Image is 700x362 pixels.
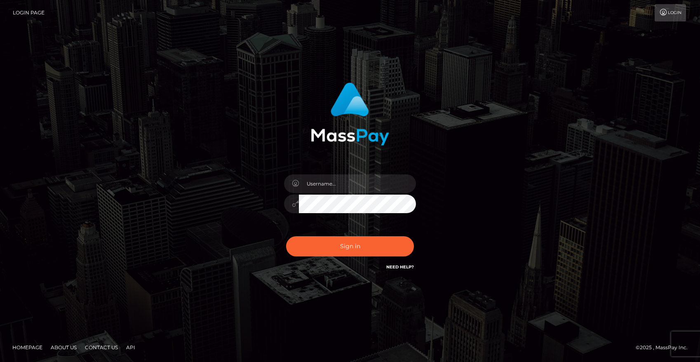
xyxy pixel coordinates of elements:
[286,236,414,256] button: Sign in
[299,174,416,193] input: Username...
[655,4,686,21] a: Login
[311,82,389,146] img: MassPay Login
[9,341,46,354] a: Homepage
[636,343,694,352] div: © 2025 , MassPay Inc.
[123,341,139,354] a: API
[386,264,414,270] a: Need Help?
[47,341,80,354] a: About Us
[13,4,45,21] a: Login Page
[82,341,121,354] a: Contact Us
